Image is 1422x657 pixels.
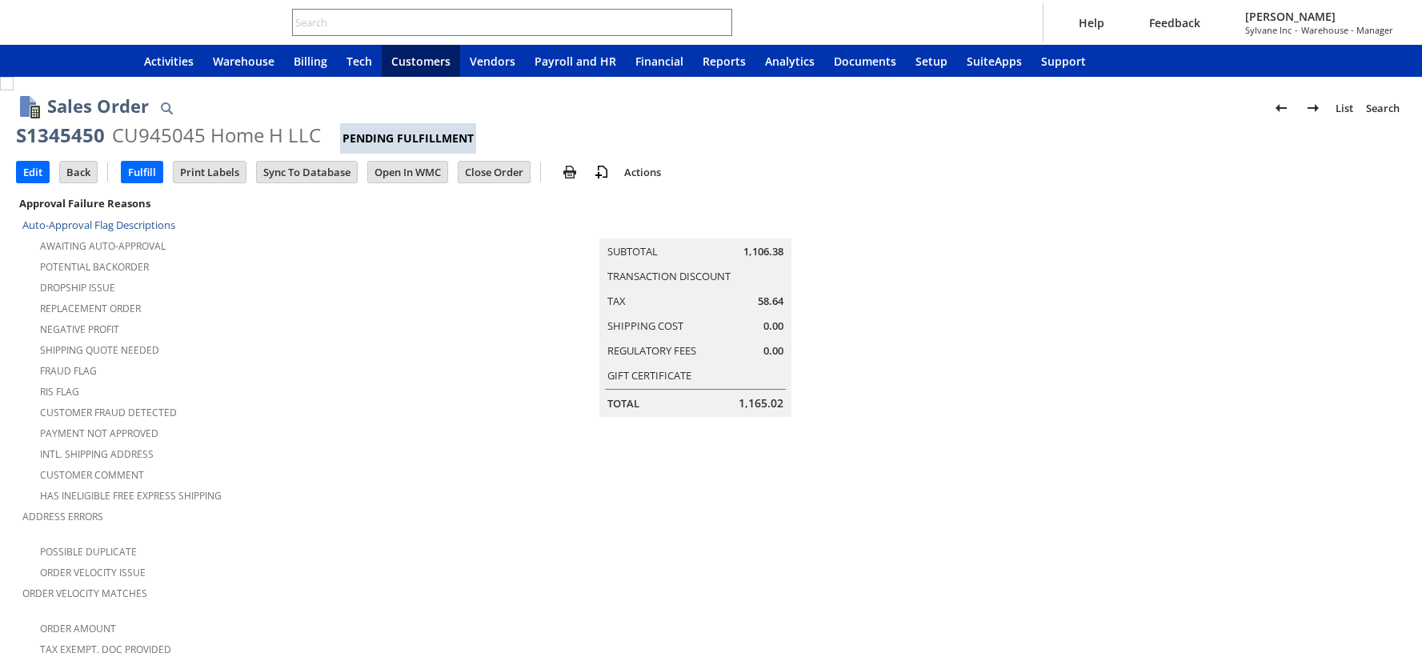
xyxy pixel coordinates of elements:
[40,489,222,503] a: Has Ineligible Free Express Shipping
[560,162,579,182] img: print.svg
[743,244,783,259] span: 1,106.38
[284,45,337,77] a: Billing
[40,302,141,315] a: Replacement Order
[29,51,48,70] svg: Recent Records
[626,45,693,77] a: Financial
[122,162,162,182] input: Fulfill
[710,13,729,32] svg: Search
[337,45,382,77] a: Tech
[293,13,710,32] input: Search
[1360,95,1406,121] a: Search
[22,218,175,232] a: Auto-Approval Flag Descriptions
[40,260,149,274] a: Potential Backorder
[213,54,274,69] span: Warehouse
[134,45,203,77] a: Activities
[607,269,731,283] a: Transaction Discount
[460,45,525,77] a: Vendors
[1301,24,1393,36] span: Warehouse - Manager
[346,54,372,69] span: Tech
[17,162,49,182] input: Edit
[693,45,755,77] a: Reports
[340,123,476,154] div: Pending Fulfillment
[144,54,194,69] span: Activities
[1079,15,1104,30] span: Help
[459,162,530,182] input: Close Order
[40,239,166,253] a: Awaiting Auto-Approval
[40,322,119,336] a: Negative Profit
[391,54,451,69] span: Customers
[382,45,460,77] a: Customers
[607,294,626,308] a: Tax
[40,566,146,579] a: Order Velocity Issue
[112,122,321,148] div: CU945045 Home H LLC
[294,54,327,69] span: Billing
[607,368,691,383] a: Gift Certificate
[535,54,616,69] span: Payroll and HR
[1295,24,1298,36] span: -
[739,395,783,411] span: 1,165.02
[40,643,171,656] a: Tax Exempt. Doc Provided
[368,162,447,182] input: Open In WMC
[1031,45,1096,77] a: Support
[703,54,746,69] span: Reports
[96,45,134,77] a: Home
[763,343,783,359] span: 0.00
[758,294,783,309] span: 58.64
[40,447,154,461] a: Intl. Shipping Address
[19,45,58,77] a: Recent Records
[1245,9,1393,24] span: [PERSON_NAME]
[755,45,824,77] a: Analytics
[607,343,696,358] a: Regulatory Fees
[40,427,158,440] a: Payment not approved
[257,162,357,182] input: Sync To Database
[592,162,611,182] img: add-record.svg
[525,45,626,77] a: Payroll and HR
[967,54,1022,69] span: SuiteApps
[40,545,137,559] a: Possible Duplicate
[1245,24,1292,36] span: Sylvane Inc
[40,622,116,635] a: Order Amount
[1149,15,1200,30] span: Feedback
[607,244,658,258] a: Subtotal
[915,54,947,69] span: Setup
[957,45,1031,77] a: SuiteApps
[40,385,79,399] a: RIS flag
[40,364,97,378] a: Fraud Flag
[67,51,86,70] svg: Shortcuts
[824,45,906,77] a: Documents
[40,468,144,482] a: Customer Comment
[47,93,149,119] h1: Sales Order
[40,343,159,357] a: Shipping Quote Needed
[765,54,815,69] span: Analytics
[599,213,791,238] caption: Summary
[635,54,683,69] span: Financial
[60,162,97,182] input: Back
[607,396,639,411] a: Total
[40,281,115,294] a: Dropship Issue
[1041,54,1086,69] span: Support
[834,54,896,69] span: Documents
[1272,98,1291,118] img: Previous
[16,193,473,214] div: Approval Failure Reasons
[157,98,176,118] img: Quick Find
[106,51,125,70] svg: Home
[618,165,667,179] a: Actions
[203,45,284,77] a: Warehouse
[22,510,103,523] a: Address Errors
[607,318,683,333] a: Shipping Cost
[1329,95,1360,121] a: List
[40,406,177,419] a: Customer Fraud Detected
[1304,98,1323,118] img: Next
[470,54,515,69] span: Vendors
[16,122,105,148] div: S1345450
[22,587,147,600] a: Order Velocity Matches
[763,318,783,334] span: 0.00
[174,162,246,182] input: Print Labels
[58,45,96,77] div: Shortcuts
[906,45,957,77] a: Setup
